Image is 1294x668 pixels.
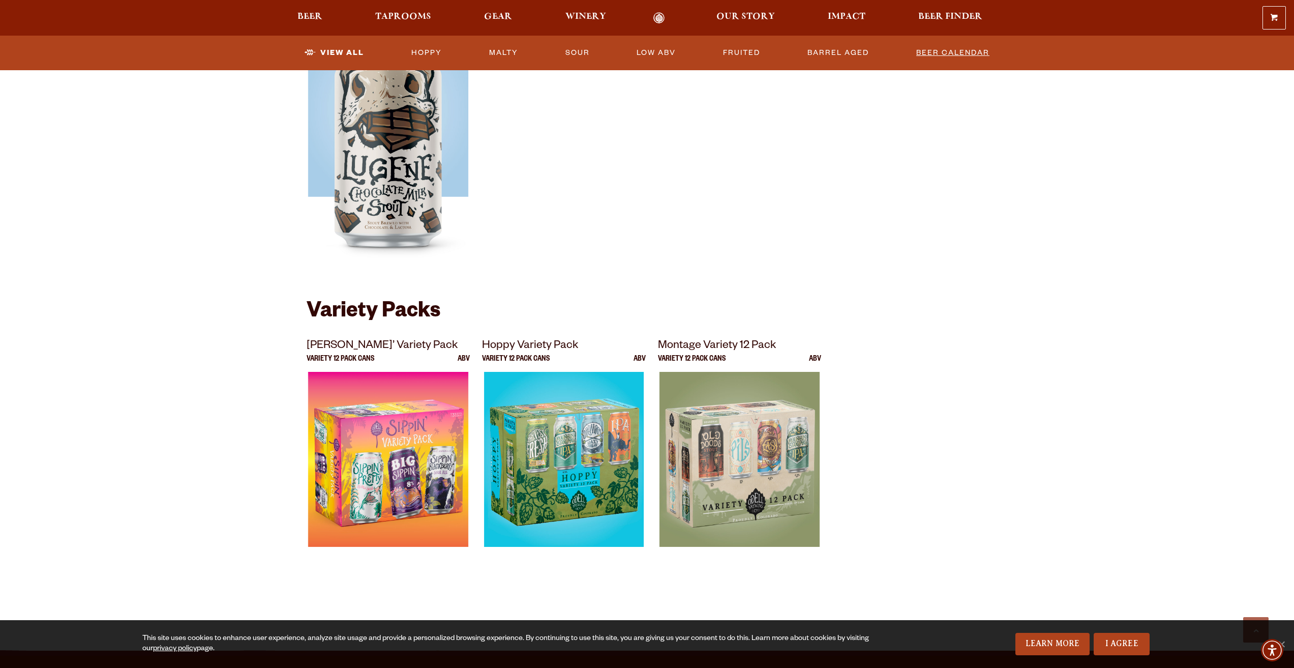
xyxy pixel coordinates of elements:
[153,645,197,653] a: privacy policy
[375,13,431,21] span: Taprooms
[1094,633,1150,655] a: I Agree
[291,12,329,24] a: Beer
[658,337,822,626] a: Montage Variety 12 Pack Variety 12 Pack Cans ABV Montage Variety 12 Pack Montage Variety 12 Pack
[559,12,613,24] a: Winery
[658,356,726,372] p: Variety 12 Pack Cans
[719,41,764,65] a: Fruited
[307,301,988,325] h2: Variety Packs
[369,12,438,24] a: Taprooms
[561,41,594,65] a: Sour
[407,41,446,65] a: Hoppy
[658,337,822,356] p: Montage Variety 12 Pack
[484,13,512,21] span: Gear
[1243,617,1269,643] a: Scroll to top
[828,13,865,21] span: Impact
[307,337,470,626] a: [PERSON_NAME]’ Variety Pack Variety 12 Pack Cans ABV Sippin’ Variety Pack Sippin’ Variety Pack
[912,12,989,24] a: Beer Finder
[482,337,646,356] p: Hoppy Variety Pack
[142,634,888,654] div: This site uses cookies to enhance user experience, analyze site usage and provide a personalized ...
[482,337,646,626] a: Hoppy Variety Pack Variety 12 Pack Cans ABV Hoppy Variety Pack Hoppy Variety Pack
[809,356,821,372] p: ABV
[634,356,646,372] p: ABV
[477,12,519,24] a: Gear
[633,41,680,65] a: Low ABV
[1015,633,1090,655] a: Learn More
[659,372,819,626] img: Montage Variety 12 Pack
[307,337,470,356] p: [PERSON_NAME]’ Variety Pack
[710,12,781,24] a: Our Story
[297,13,322,21] span: Beer
[565,13,606,21] span: Winery
[485,41,522,65] a: Malty
[482,356,550,372] p: Variety 12 Pack Cans
[308,372,468,626] img: Sippin’ Variety Pack
[918,13,982,21] span: Beer Finder
[458,356,470,372] p: ABV
[803,41,873,65] a: Barrel Aged
[640,12,678,24] a: Odell Home
[716,13,775,21] span: Our Story
[308,22,468,276] img: Lugene
[821,12,872,24] a: Impact
[307,356,374,372] p: Variety 12 Pack Cans
[912,41,994,65] a: Beer Calendar
[300,41,368,65] a: View All
[1261,639,1283,661] div: Accessibility Menu
[484,372,644,626] img: Hoppy Variety Pack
